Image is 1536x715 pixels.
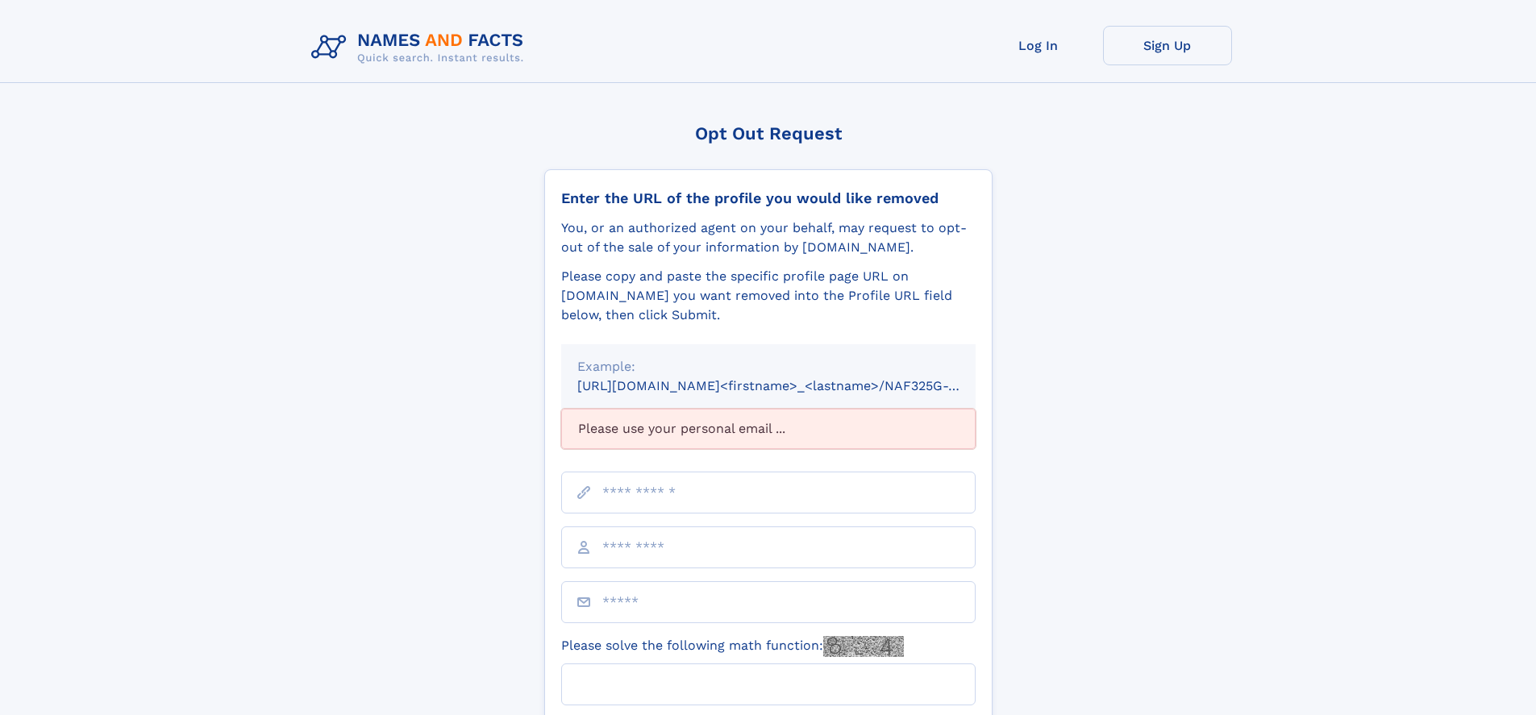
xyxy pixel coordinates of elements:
label: Please solve the following math function: [561,636,904,657]
img: Logo Names and Facts [305,26,537,69]
div: Opt Out Request [544,123,993,143]
small: [URL][DOMAIN_NAME]<firstname>_<lastname>/NAF325G-xxxxxxxx [577,378,1006,393]
div: Please use your personal email ... [561,409,976,449]
a: Sign Up [1103,26,1232,65]
div: Please copy and paste the specific profile page URL on [DOMAIN_NAME] you want removed into the Pr... [561,267,976,325]
a: Log In [974,26,1103,65]
div: Enter the URL of the profile you would like removed [561,189,976,207]
div: Example: [577,357,959,376]
div: You, or an authorized agent on your behalf, may request to opt-out of the sale of your informatio... [561,218,976,257]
